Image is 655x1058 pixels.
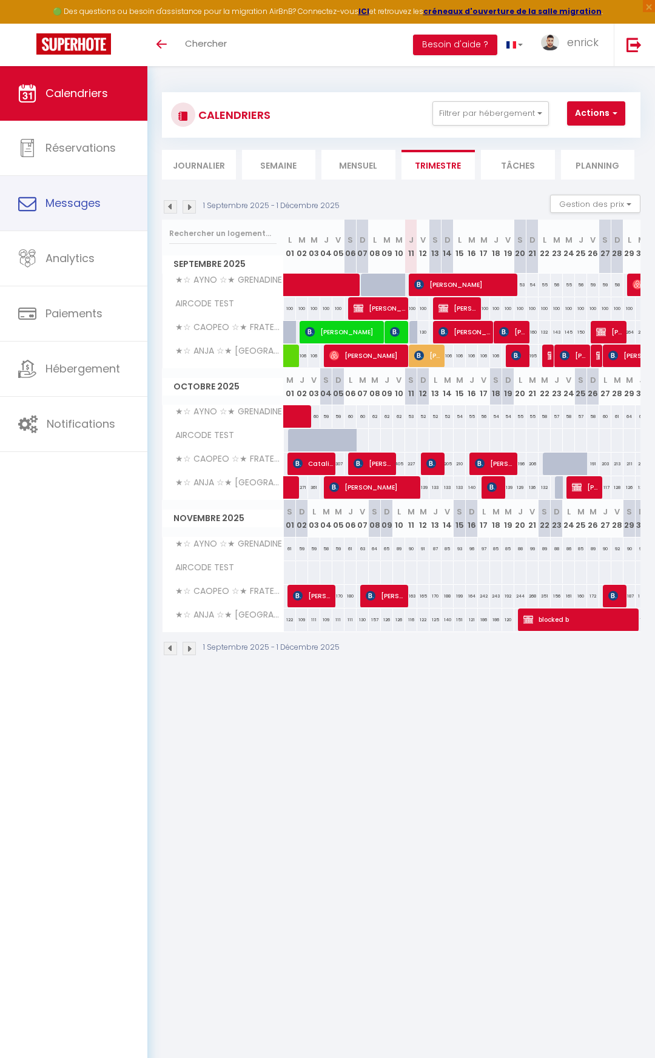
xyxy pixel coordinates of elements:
[369,368,381,405] th: 08
[563,297,575,320] div: 100
[539,405,551,428] div: 58
[442,476,454,499] div: 133
[329,344,406,367] span: [PERSON_NAME]
[417,405,429,428] div: 52
[45,251,95,266] span: Analytics
[478,368,490,405] th: 17
[357,405,369,428] div: 60
[466,345,478,367] div: 106
[519,374,522,386] abbr: L
[599,274,611,296] div: 59
[611,405,623,428] div: 61
[502,220,514,274] th: 19
[596,344,600,367] span: LATE C/OUT .
[599,476,611,499] div: 117
[308,500,320,537] th: 03
[417,500,429,537] th: 12
[494,234,499,246] abbr: J
[45,361,120,376] span: Hébergement
[526,321,539,343] div: 160
[532,24,614,66] a: ... enrick
[414,344,443,367] span: [PERSON_NAME]
[357,220,369,274] th: 07
[444,374,451,386] abbr: M
[529,374,536,386] abbr: M
[526,220,539,274] th: 21
[344,220,357,274] th: 06
[164,297,237,311] span: AIRCODE TEST
[321,150,395,180] li: Mensuel
[414,273,516,296] span: [PERSON_NAME]
[185,37,227,50] span: Chercher
[348,234,353,246] abbr: S
[176,24,236,66] a: Chercher
[320,500,332,537] th: 04
[320,297,332,320] div: 100
[354,452,394,475] span: [PERSON_NAME]
[324,234,329,246] abbr: J
[371,374,378,386] abbr: M
[308,297,320,320] div: 100
[438,297,479,320] span: [PERSON_NAME]
[623,368,636,405] th: 29
[163,378,283,396] span: Octobre 2025
[162,150,236,180] li: Journalier
[445,234,451,246] abbr: D
[628,234,631,246] abbr: L
[390,320,406,343] span: [PERSON_NAME]
[623,453,636,475] div: 211
[308,368,320,405] th: 03
[490,220,502,274] th: 18
[502,476,514,499] div: 139
[608,584,625,607] span: [PERSON_NAME]
[539,476,551,499] div: 132
[523,608,637,631] span: blocked b
[563,274,575,296] div: 55
[514,368,526,405] th: 20
[599,297,611,320] div: 100
[466,220,478,274] th: 16
[454,405,466,428] div: 54
[454,453,466,475] div: 210
[587,297,599,320] div: 100
[541,35,559,50] img: ...
[45,86,108,101] span: Calendriers
[551,368,563,405] th: 23
[475,452,516,475] span: [PERSON_NAME]
[526,453,539,475] div: 206
[45,140,116,155] span: Réservations
[466,500,478,537] th: 16
[563,405,575,428] div: 58
[359,374,366,386] abbr: M
[599,453,611,475] div: 203
[514,274,526,296] div: 53
[587,220,599,274] th: 26
[442,368,454,405] th: 14
[358,6,369,16] strong: ICI
[438,320,491,343] span: [PERSON_NAME]
[405,220,417,274] th: 11
[487,476,503,499] span: [PERSON_NAME]
[626,37,642,52] img: logout
[590,374,596,386] abbr: D
[332,297,344,320] div: 100
[293,452,334,475] span: Catalin Atimite
[469,374,474,386] abbr: J
[405,368,417,405] th: 11
[502,368,514,405] th: 19
[381,405,393,428] div: 62
[454,345,466,367] div: 106
[478,297,490,320] div: 100
[563,220,575,274] th: 24
[408,374,414,386] abbr: S
[466,405,478,428] div: 55
[560,344,588,367] span: [PERSON_NAME]
[284,368,296,405] th: 01
[164,321,286,334] span: ★☆ CAOPEO ☆★ FRATELLINI
[478,345,490,367] div: 106
[320,368,332,405] th: 04
[502,405,514,428] div: 54
[164,476,286,490] span: ★☆ ANJA ☆★ [GEOGRAPHIC_DATA]
[636,453,648,475] div: 215
[164,274,285,287] span: ★☆ AYNO ☆★ GRENADINE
